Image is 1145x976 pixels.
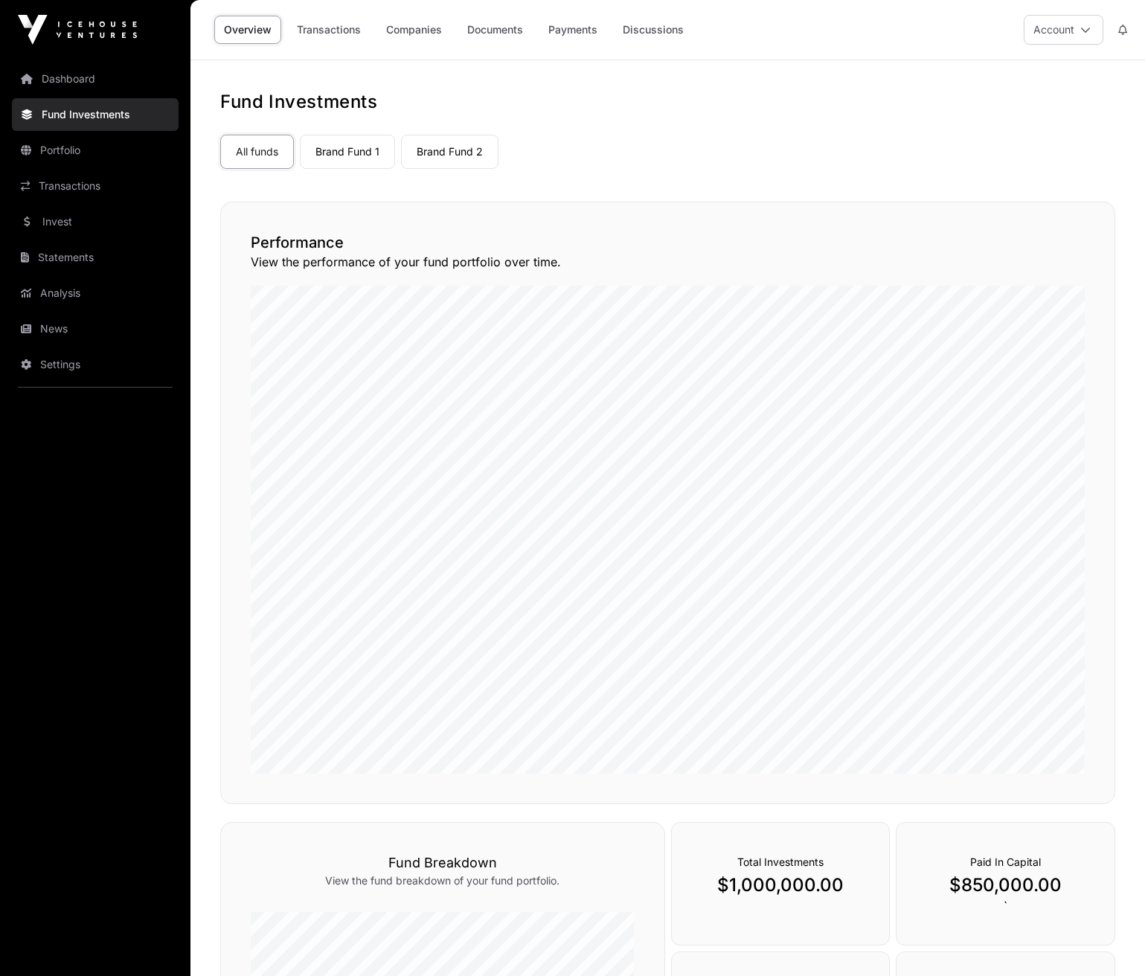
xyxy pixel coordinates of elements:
[1071,905,1145,976] iframe: Chat Widget
[737,855,824,868] span: Total Investments
[300,135,395,169] a: Brand Fund 1
[702,873,860,897] p: $1,000,000.00
[12,205,179,238] a: Invest
[12,134,179,167] a: Portfolio
[220,135,294,169] a: All funds
[926,873,1085,897] p: $850,000.00
[214,16,281,44] a: Overview
[458,16,533,44] a: Documents
[12,62,179,95] a: Dashboard
[18,15,137,45] img: Icehouse Ventures Logo
[251,873,635,888] p: View the fund breakdown of your fund portfolio.
[896,822,1115,945] div: `
[251,253,1085,271] p: View the performance of your fund portfolio over time.
[12,98,179,131] a: Fund Investments
[287,16,371,44] a: Transactions
[539,16,607,44] a: Payments
[251,853,635,873] h3: Fund Breakdown
[12,241,179,274] a: Statements
[376,16,452,44] a: Companies
[12,348,179,381] a: Settings
[12,170,179,202] a: Transactions
[401,135,498,169] a: Brand Fund 2
[613,16,693,44] a: Discussions
[12,277,179,309] a: Analysis
[12,312,179,345] a: News
[970,855,1041,868] span: Paid In Capital
[1024,15,1103,45] button: Account
[220,90,1115,114] h1: Fund Investments
[251,232,1085,253] h2: Performance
